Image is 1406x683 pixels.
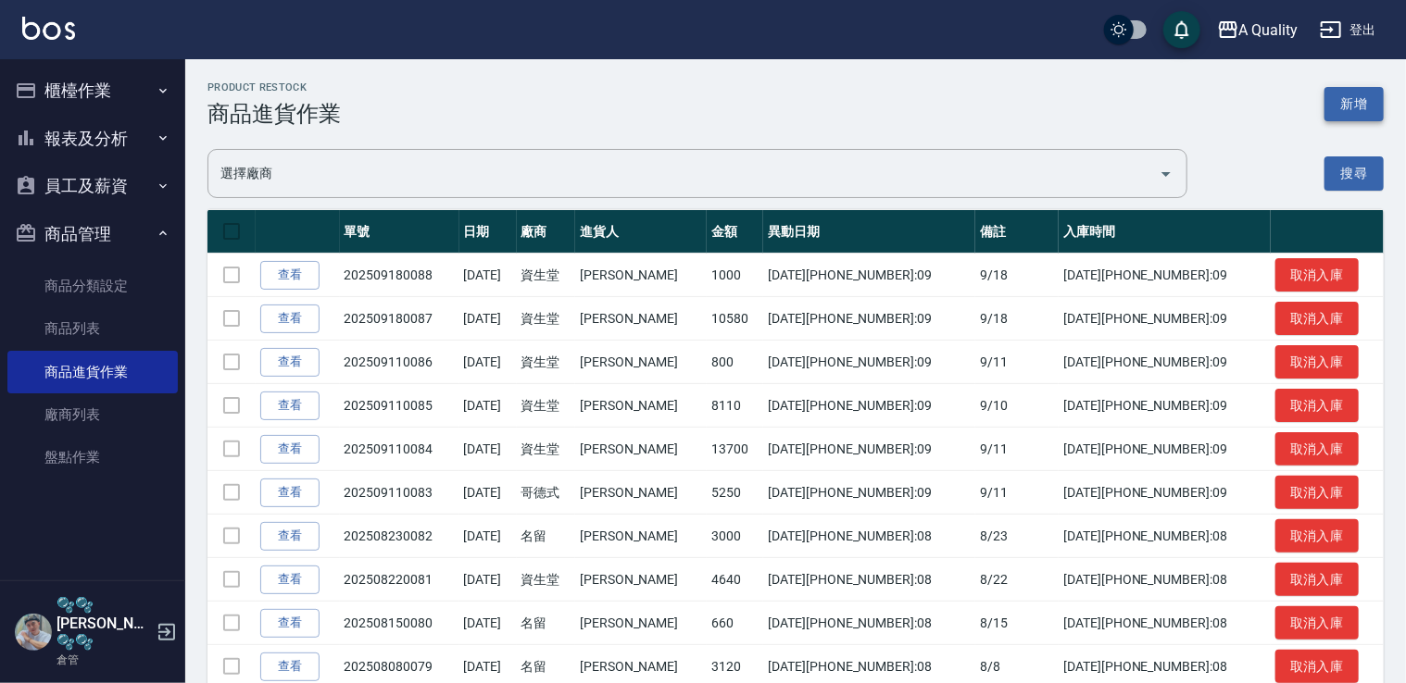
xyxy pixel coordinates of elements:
td: [DATE] [459,471,517,515]
button: 搜尋 [1324,156,1384,191]
td: [DATE][PHONE_NUMBER]:09 [1059,297,1271,341]
button: 登出 [1312,13,1384,47]
h2: Product Restock [207,81,341,93]
a: 查看 [260,609,320,638]
td: [DATE][PHONE_NUMBER]:09 [763,341,975,384]
td: [PERSON_NAME] [575,471,707,515]
td: [PERSON_NAME] [575,384,707,428]
td: 202508150080 [340,602,459,645]
td: [DATE] [459,254,517,297]
td: 202509110085 [340,384,459,428]
th: 異動日期 [763,210,975,254]
td: [DATE][PHONE_NUMBER]:08 [763,515,975,558]
a: 查看 [260,522,320,551]
td: 資生堂 [517,297,575,341]
td: [DATE][PHONE_NUMBER]:08 [1059,602,1271,645]
button: 報表及分析 [7,115,178,163]
td: [DATE][PHONE_NUMBER]:08 [1059,515,1271,558]
td: 8/23 [975,515,1059,558]
td: 8/15 [975,602,1059,645]
td: 202509180088 [340,254,459,297]
td: [PERSON_NAME] [575,515,707,558]
td: 1000 [707,254,763,297]
p: 倉管 [56,652,151,668]
td: [PERSON_NAME] [575,297,707,341]
td: 資生堂 [517,558,575,602]
a: 查看 [260,652,320,681]
td: 202508220081 [340,558,459,602]
button: 取消入庫 [1275,258,1359,292]
button: A Quality [1210,11,1306,49]
td: 3000 [707,515,763,558]
button: save [1163,11,1200,48]
td: [DATE][PHONE_NUMBER]:09 [763,471,975,515]
td: [DATE] [459,428,517,471]
a: 商品列表 [7,307,178,350]
td: [DATE][PHONE_NUMBER]:08 [1059,558,1271,602]
th: 日期 [459,210,517,254]
div: A Quality [1239,19,1299,42]
a: 查看 [260,435,320,464]
td: [DATE] [459,297,517,341]
img: Person [15,614,52,651]
td: 9/11 [975,471,1059,515]
td: [PERSON_NAME] [575,558,707,602]
td: 哥德式 [517,471,575,515]
th: 入庫時間 [1059,210,1271,254]
td: [DATE][PHONE_NUMBER]:09 [763,297,975,341]
td: 9/11 [975,428,1059,471]
td: [DATE][PHONE_NUMBER]:08 [763,602,975,645]
a: 查看 [260,478,320,507]
td: [DATE] [459,384,517,428]
input: 廠商名稱 [216,157,1151,190]
a: 查看 [260,565,320,594]
td: [DATE][PHONE_NUMBER]:09 [1059,254,1271,297]
td: [DATE][PHONE_NUMBER]:09 [1059,428,1271,471]
a: 查看 [260,304,320,333]
h3: 商品進貨作業 [207,101,341,127]
button: 取消入庫 [1275,389,1359,423]
td: [DATE][PHONE_NUMBER]:09 [1059,384,1271,428]
a: 廠商列表 [7,393,178,436]
td: 8/22 [975,558,1059,602]
button: 取消入庫 [1275,432,1359,466]
h5: 🫧🫧[PERSON_NAME]🫧🫧 [56,596,151,652]
a: 新增 [1324,94,1384,112]
button: 商品管理 [7,210,178,258]
td: 9/11 [975,341,1059,384]
td: [DATE][PHONE_NUMBER]:09 [1059,341,1271,384]
td: [DATE][PHONE_NUMBER]:09 [763,428,975,471]
td: 9/10 [975,384,1059,428]
td: 資生堂 [517,254,575,297]
a: 查看 [260,261,320,290]
th: 進貨人 [575,210,707,254]
button: 取消入庫 [1275,606,1359,640]
td: [DATE][PHONE_NUMBER]:08 [763,558,975,602]
td: 800 [707,341,763,384]
td: [DATE][PHONE_NUMBER]:09 [1059,471,1271,515]
td: 202509110086 [340,341,459,384]
td: [DATE][PHONE_NUMBER]:09 [763,384,975,428]
button: 取消入庫 [1275,476,1359,510]
td: 10580 [707,297,763,341]
button: 取消入庫 [1275,345,1359,379]
td: [PERSON_NAME] [575,428,707,471]
a: 查看 [260,348,320,377]
button: 員工及薪資 [7,162,178,210]
button: 取消入庫 [1275,302,1359,336]
td: [PERSON_NAME] [575,341,707,384]
a: 盤點作業 [7,436,178,478]
th: 金額 [707,210,763,254]
img: Logo [22,17,75,40]
a: 商品分類設定 [7,265,178,307]
td: 5250 [707,471,763,515]
button: 取消入庫 [1275,519,1359,553]
td: 8110 [707,384,763,428]
td: 660 [707,602,763,645]
th: 單號 [340,210,459,254]
button: 取消入庫 [1275,563,1359,597]
button: 櫃檯作業 [7,67,178,115]
td: 資生堂 [517,341,575,384]
td: 202509180087 [340,297,459,341]
td: [DATE] [459,341,517,384]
